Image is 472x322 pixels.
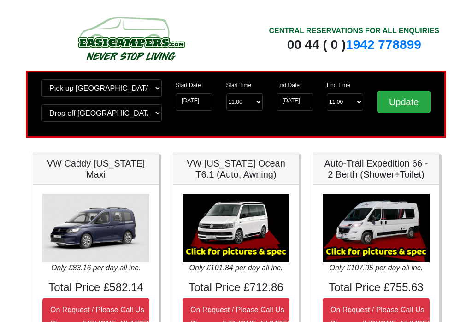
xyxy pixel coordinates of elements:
[377,91,431,113] input: Update
[277,81,300,89] label: End Date
[183,158,289,180] h5: VW [US_STATE] Ocean T6.1 (Auto, Awning)
[51,264,141,272] i: Only £83.16 per day all inc.
[330,264,423,272] i: Only £107.95 per day all inc.
[323,281,430,294] h4: Total Price £755.63
[323,158,430,180] h5: Auto-Trail Expedition 66 - 2 Berth (Shower+Toilet)
[269,36,439,53] div: 00 44 ( 0 )
[226,81,252,89] label: Start Time
[42,194,149,262] img: VW Caddy California Maxi
[323,194,430,262] img: Auto-Trail Expedition 66 - 2 Berth (Shower+Toilet)
[277,93,313,111] input: Return Date
[42,158,149,180] h5: VW Caddy [US_STATE] Maxi
[43,13,218,64] img: campers-checkout-logo.png
[176,93,212,111] input: Start Date
[176,81,201,89] label: Start Date
[183,281,289,294] h4: Total Price £712.86
[42,281,149,294] h4: Total Price £582.14
[183,194,289,262] img: VW California Ocean T6.1 (Auto, Awning)
[327,81,350,89] label: End Time
[189,264,283,272] i: Only £101.84 per day all inc.
[346,37,421,52] a: 1942 778899
[269,25,439,36] div: CENTRAL RESERVATIONS FOR ALL ENQUIRIES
